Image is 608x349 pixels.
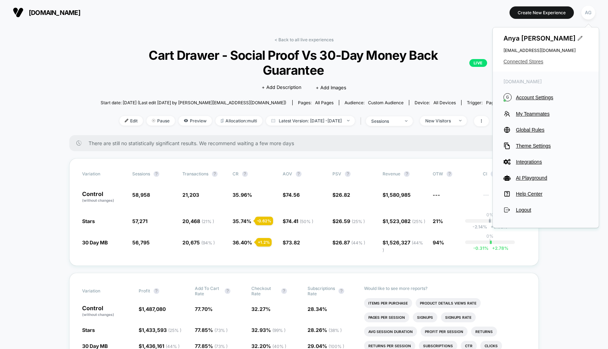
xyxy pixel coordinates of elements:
[286,239,300,245] span: 73.82
[166,344,180,349] span: ( 44 % )
[101,100,286,105] span: Start date: [DATE] (Last edit [DATE] by [PERSON_NAME][EMAIL_ADDRESS][DOMAIN_NAME])
[168,328,181,333] span: ( 25 % )
[516,127,588,133] span: Global Rules
[286,218,313,224] span: 74.41
[503,110,588,117] button: My Teammates
[82,327,95,333] span: Stars
[225,288,230,294] button: ?
[483,193,526,203] span: ---
[146,116,175,126] span: Pause
[300,219,313,224] span: ( 50 % )
[492,245,495,251] span: +
[139,343,180,349] span: $
[332,218,365,224] span: $
[283,171,292,176] span: AOV
[221,119,224,123] img: rebalance
[473,245,489,251] span: -0.31 %
[142,327,181,333] span: 1,433,593
[351,240,365,245] span: ( 44 % )
[516,175,588,181] span: AI Playground
[371,118,400,124] div: sessions
[336,218,365,224] span: 26.59
[272,328,286,333] span: ( 99 % )
[82,218,95,224] span: Stars
[441,312,476,322] li: Signups Rate
[233,171,239,176] span: CR
[82,239,108,245] span: 30 Day MB
[82,191,125,203] p: Control
[132,239,150,245] span: 56,795
[182,218,214,224] span: 20,468
[503,126,588,133] button: Global Rules
[433,100,456,105] span: all devices
[516,159,588,165] span: Integrations
[447,171,452,177] button: ?
[425,118,454,123] div: New Visitors
[89,140,524,146] span: There are still no statistically significant results. We recommend waiting a few more days
[459,120,462,121] img: end
[251,286,278,296] span: Checkout Rate
[281,288,287,294] button: ?
[516,191,588,197] span: Help Center
[338,288,344,294] button: ?
[416,298,481,308] li: Product Details Views Rate
[413,312,437,322] li: Signups
[345,100,404,105] div: Audience:
[421,327,468,337] li: Profit Per Session
[286,192,300,198] span: 74.56
[503,93,588,101] button: GAccount Settings
[233,239,252,245] span: 36.40 %
[486,100,507,105] span: Page Load
[336,192,350,198] span: 26.82
[308,327,342,333] span: 28.26 %
[383,239,423,253] span: $
[251,327,286,333] span: 32.93 %
[383,239,423,253] span: 1,526,327
[579,5,597,20] button: AG
[283,218,313,224] span: $
[283,239,300,245] span: $
[262,84,302,91] span: + Add Description
[383,218,425,224] span: $
[358,116,366,126] span: |
[125,119,128,122] img: edit
[486,233,494,239] p: 0%
[491,171,496,177] button: ?
[296,171,302,177] button: ?
[242,171,248,177] button: ?
[182,171,208,176] span: Transactions
[195,286,221,296] span: Add To Cart Rate
[386,192,411,198] span: 1,580,985
[308,286,335,296] span: Subscriptions Rate
[516,111,588,117] span: My Teammates
[469,59,487,67] p: LIVE
[383,171,400,176] span: Revenue
[142,306,166,312] span: 1,487,080
[283,192,300,198] span: $
[195,306,213,312] span: 77.70 %
[82,343,108,349] span: 30 Day MB
[489,245,508,251] span: 2.78 %
[308,306,327,312] span: 28.34 %
[503,59,588,64] button: Connected Stores
[82,305,132,317] p: Control
[212,171,218,177] button: ?
[409,100,461,105] span: Device:
[233,192,252,198] span: 35.96 %
[503,158,588,165] button: Integrations
[154,288,159,294] button: ?
[215,116,262,126] span: Allocation: multi
[336,239,365,245] span: 26.87
[132,171,150,176] span: Sessions
[182,239,215,245] span: 20,675
[132,218,148,224] span: 57,271
[329,344,344,349] span: ( 100 % )
[11,7,82,18] button: [DOMAIN_NAME]
[271,119,275,122] img: calendar
[510,6,574,19] button: Create New Experience
[433,171,472,177] span: OTW
[516,143,588,149] span: Theme Settings
[274,37,334,42] a: < Back to all live experiences
[491,224,494,229] span: +
[503,48,588,53] span: [EMAIL_ADDRESS][DOMAIN_NAME]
